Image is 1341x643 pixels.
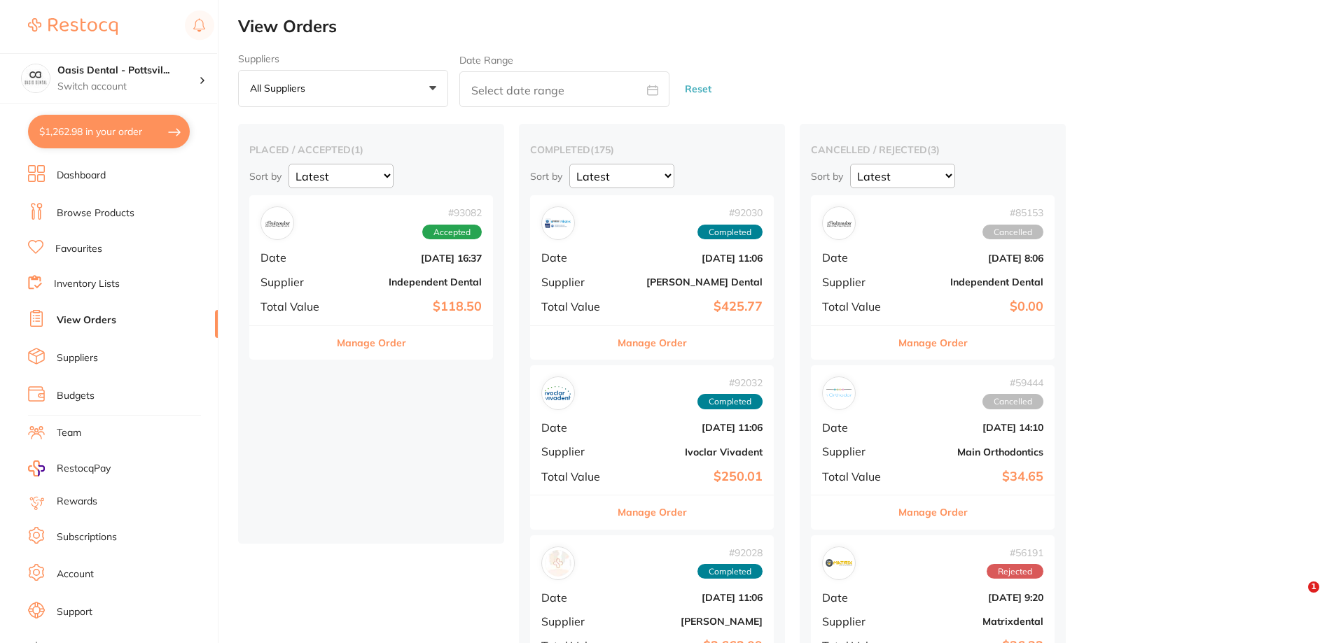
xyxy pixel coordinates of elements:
[903,446,1043,458] b: Main Orthodontics
[54,277,120,291] a: Inventory Lists
[826,380,852,407] img: Main Orthodontics
[57,351,98,365] a: Suppliers
[541,300,611,313] span: Total Value
[623,469,763,484] b: $250.01
[545,380,571,407] img: Ivoclar Vivadent
[28,115,190,148] button: $1,262.98 in your order
[822,470,892,483] span: Total Value
[530,143,774,156] h2: completed ( 175 )
[541,445,611,458] span: Supplier
[57,605,92,619] a: Support
[811,143,1055,156] h2: cancelled / rejected ( 3 )
[623,616,763,627] b: [PERSON_NAME]
[238,17,1341,36] h2: View Orders
[623,299,763,314] b: $425.77
[623,592,763,603] b: [DATE] 11:06
[903,253,1043,264] b: [DATE] 8:06
[249,170,282,183] p: Sort by
[545,210,571,236] img: Erskine Dental
[337,326,406,360] button: Manage Order
[530,170,562,183] p: Sort by
[57,206,134,220] a: Browse Products
[249,195,493,360] div: Independent Dental#93082AcceptedDate[DATE] 16:37SupplierIndependent DentalTotal Value$118.50Manag...
[459,71,669,107] input: Select date range
[697,377,763,388] span: # 92032
[822,421,892,434] span: Date
[697,207,763,218] span: # 92030
[541,470,611,483] span: Total Value
[545,550,571,577] img: Henry Schein Halas
[57,169,106,183] a: Dashboard
[238,53,448,64] label: Suppliers
[264,210,291,236] img: Independent Dental
[982,394,1043,409] span: Cancelled
[623,276,763,288] b: [PERSON_NAME] Dental
[903,276,1043,288] b: Independent Dental
[260,251,331,264] span: Date
[541,591,611,604] span: Date
[903,616,1043,627] b: Matrixdental
[623,422,763,433] b: [DATE] 11:06
[541,276,611,288] span: Supplier
[342,276,482,288] b: Independent Dental
[898,495,968,529] button: Manage Order
[1279,581,1313,615] iframe: Intercom live chat
[982,377,1043,388] span: # 59444
[618,326,687,360] button: Manage Order
[422,207,482,218] span: # 93082
[822,591,892,604] span: Date
[822,615,892,628] span: Supplier
[697,564,763,579] span: Completed
[898,326,968,360] button: Manage Order
[260,276,331,288] span: Supplier
[57,426,81,440] a: Team
[57,64,199,78] h4: Oasis Dental - Pottsville
[28,460,45,476] img: RestocqPay
[541,421,611,434] span: Date
[697,547,763,558] span: # 92028
[260,300,331,313] span: Total Value
[681,71,716,108] button: Reset
[987,547,1043,558] span: # 56191
[22,64,50,92] img: Oasis Dental - Pottsville
[697,394,763,409] span: Completed
[57,389,95,403] a: Budgets
[250,82,311,94] p: All suppliers
[459,55,513,66] label: Date Range
[238,70,448,108] button: All suppliers
[57,313,116,327] a: View Orders
[57,462,111,476] span: RestocqPay
[903,592,1043,603] b: [DATE] 9:20
[342,253,482,264] b: [DATE] 16:37
[623,253,763,264] b: [DATE] 11:06
[903,469,1043,484] b: $34.65
[811,170,843,183] p: Sort by
[618,495,687,529] button: Manage Order
[28,10,118,43] a: Restocq Logo
[982,225,1043,240] span: Cancelled
[822,276,892,288] span: Supplier
[57,530,117,544] a: Subscriptions
[249,143,493,156] h2: placed / accepted ( 1 )
[57,80,199,94] p: Switch account
[28,460,111,476] a: RestocqPay
[826,550,852,577] img: Matrixdental
[342,299,482,314] b: $118.50
[422,225,482,240] span: Accepted
[541,615,611,628] span: Supplier
[57,567,94,581] a: Account
[55,242,102,256] a: Favourites
[822,251,892,264] span: Date
[697,225,763,240] span: Completed
[541,251,611,264] span: Date
[57,495,97,509] a: Rewards
[28,18,118,35] img: Restocq Logo
[623,446,763,458] b: Ivoclar Vivadent
[982,207,1043,218] span: # 85153
[903,299,1043,314] b: $0.00
[987,564,1043,579] span: Rejected
[822,300,892,313] span: Total Value
[903,422,1043,433] b: [DATE] 14:10
[1308,581,1319,593] span: 1
[826,210,852,236] img: Independent Dental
